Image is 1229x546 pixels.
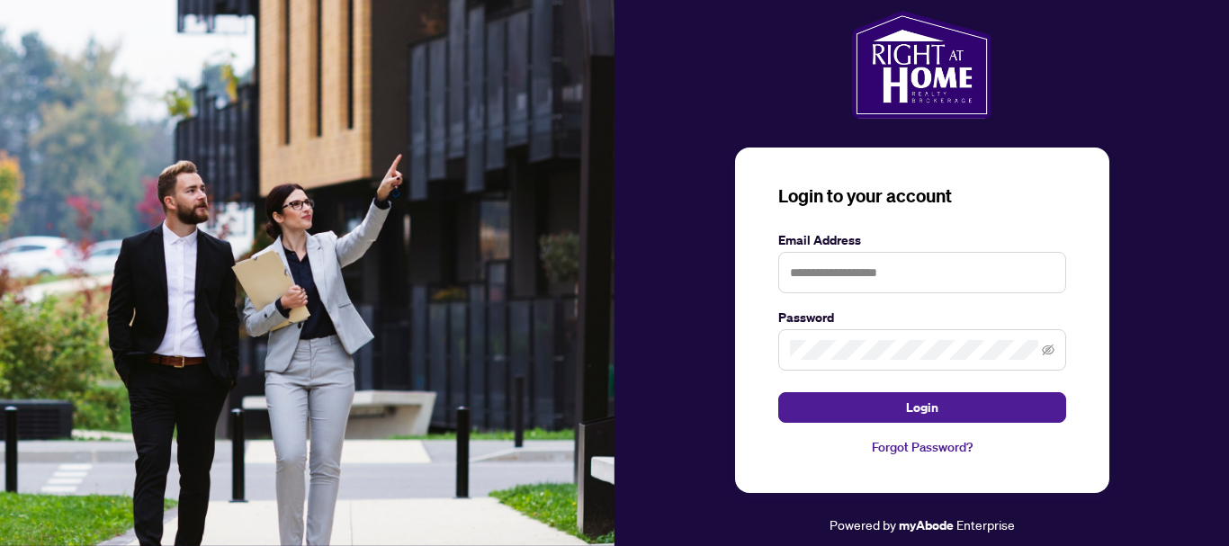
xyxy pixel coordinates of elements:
[778,308,1066,327] label: Password
[1042,344,1054,356] span: eye-invisible
[956,516,1015,533] span: Enterprise
[778,437,1066,457] a: Forgot Password?
[899,515,954,535] a: myAbode
[830,516,896,533] span: Powered by
[906,393,938,422] span: Login
[778,230,1066,250] label: Email Address
[778,392,1066,423] button: Login
[778,183,1066,209] h3: Login to your account
[852,11,991,119] img: ma-logo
